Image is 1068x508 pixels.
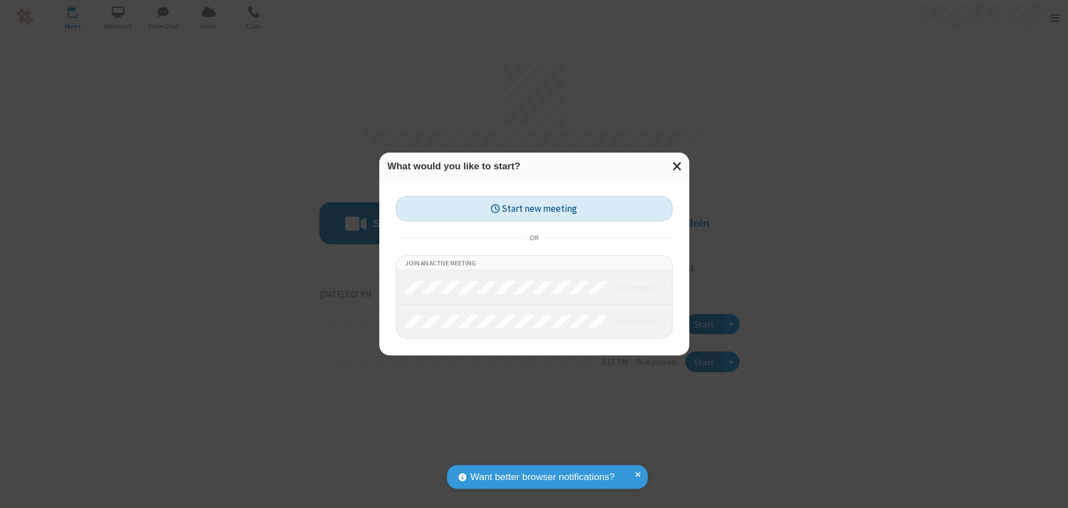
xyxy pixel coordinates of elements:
button: Close modal [666,153,689,180]
em: in progress [614,282,655,293]
em: in progress [614,316,655,327]
h3: What would you like to start? [388,161,681,172]
span: Want better browser notifications? [470,470,614,485]
button: Start new meeting [396,196,673,221]
span: or [525,231,543,246]
li: Join an active meeting [397,256,672,270]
